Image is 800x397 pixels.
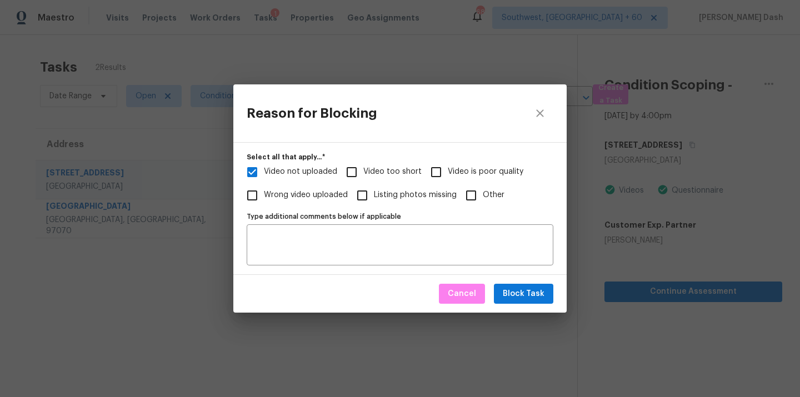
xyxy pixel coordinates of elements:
label: Type additional comments below if applicable [247,213,553,220]
div: Additional Comments [247,209,553,265]
span: Cancel [448,287,476,301]
span: Block Task [503,287,544,301]
span: Video too short [340,160,363,184]
button: close [527,100,553,127]
span: Video not uploaded [264,166,337,178]
span: Video is poor quality [448,166,523,178]
button: Cancel [439,284,485,304]
span: Wrong video uploaded [264,189,348,201]
span: Other [459,184,483,207]
span: Video too short [363,166,422,178]
span: Listing photos missing [374,189,457,201]
span: Wrong video uploaded [241,184,264,207]
span: Video is poor quality [424,160,448,184]
span: Listing photos missing [351,184,374,207]
span: Video not uploaded [241,160,264,184]
span: Other [483,189,504,201]
button: Block Task [494,284,553,304]
h3: Reason for Blocking [247,105,377,121]
label: Select all that apply... [247,154,553,160]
